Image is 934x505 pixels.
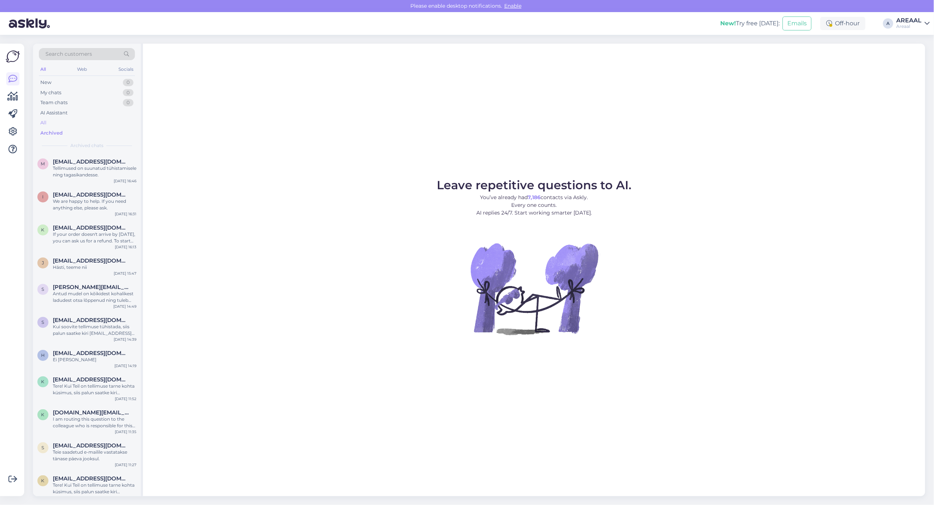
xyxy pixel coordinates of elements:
[41,352,45,358] span: H
[40,109,67,117] div: AI Assistant
[115,244,136,250] div: [DATE] 16:13
[883,18,893,29] div: A
[6,50,20,63] img: Askly Logo
[896,18,922,23] div: AREAAL
[53,284,129,290] span: Sander.kaasik@kad.sisekaitse.ee
[53,290,136,304] div: Antud mudel on kõikidest kohalikest ladudest otsa lõppenud ning tuleb eraldi tellida. Orienteeruv...
[53,449,136,462] div: Teie saadetud e-mailile vastatakse tänase päeva jooksul.
[42,194,44,200] span: I
[115,429,136,435] div: [DATE] 11:35
[114,363,136,369] div: [DATE] 14:19
[115,462,136,468] div: [DATE] 11:27
[40,99,67,106] div: Team chats
[53,191,129,198] span: Iris.juhani@gmail.com
[53,383,136,396] div: Tere! Kui Teil on tellimuse tarne kohta küsimus, siis palun saatke kiri [EMAIL_ADDRESS][DOMAIN_NAME]
[42,319,44,325] span: s
[53,224,129,231] span: kaismartin1@gmail.com
[41,412,45,417] span: k
[42,260,44,266] span: j
[40,79,51,86] div: New
[41,227,45,233] span: k
[53,482,136,495] div: Tere! Kui Teil on tellimuse tarne kohta küsimus, siis palun saatke kiri [EMAIL_ADDRESS][DOMAIN_NAME]
[114,178,136,184] div: [DATE] 16:46
[40,119,47,127] div: All
[123,89,133,96] div: 0
[53,158,129,165] span: Mr.mihhailpetrov@gmail.com
[39,65,47,74] div: All
[783,17,812,30] button: Emails
[720,20,736,27] b: New!
[820,17,865,30] div: Off-hour
[896,18,930,29] a: AREAALAreaal
[115,211,136,217] div: [DATE] 16:31
[53,442,129,449] span: stebik@gmail.com
[114,337,136,342] div: [DATE] 14:39
[114,271,136,276] div: [DATE] 15:47
[114,495,136,501] div: [DATE] 11:09
[123,79,133,86] div: 0
[40,89,61,96] div: My chats
[53,165,136,178] div: Tellimused on suunatud tühistamisele ning tagasikandesse.
[53,317,129,323] span: smedia.europe@gmail.com
[45,50,92,58] span: Search customers
[123,99,133,106] div: 0
[113,304,136,309] div: [DATE] 14:49
[437,178,631,192] span: Leave repetitive questions to AI.
[41,379,45,384] span: K
[76,65,89,74] div: Web
[896,23,922,29] div: Areaal
[53,409,129,416] span: kangoll.online@gmail.com
[53,356,136,363] div: Ei [PERSON_NAME]
[70,142,103,149] span: Archived chats
[53,376,129,383] span: Kelvinsirel@gmail.com
[53,323,136,337] div: Kui soovite tellimuse tühistada, siis palun saatke kiri [EMAIL_ADDRESS][DOMAIN_NAME]
[53,257,129,264] span: jurgen.holtsmeier@gmail.com
[42,445,44,450] span: s
[42,286,44,292] span: S
[41,161,45,166] span: M
[468,223,600,355] img: No Chat active
[53,231,136,244] div: If your order doesn't arrive by [DATE], you can ask us for a refund. To start the refund, please ...
[117,65,135,74] div: Socials
[502,3,524,9] span: Enable
[53,264,136,271] div: Hästi, teeme nii
[53,198,136,211] div: We are happy to help. If you need anything else, please ask.
[53,416,136,429] div: I am routing this question to the colleague who is responsible for this topic. The reply might ta...
[437,194,631,217] p: You’ve already had contacts via Askly. Every one counts. AI replies 24/7. Start working smarter [...
[53,475,129,482] span: karina.luigend@gmail.com
[41,478,45,483] span: k
[53,350,129,356] span: Herbertmuhu2005@gmail.com
[40,129,63,137] div: Archived
[720,19,780,28] div: Try free [DATE]:
[528,194,541,201] b: 7,186
[115,396,136,402] div: [DATE] 11:52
